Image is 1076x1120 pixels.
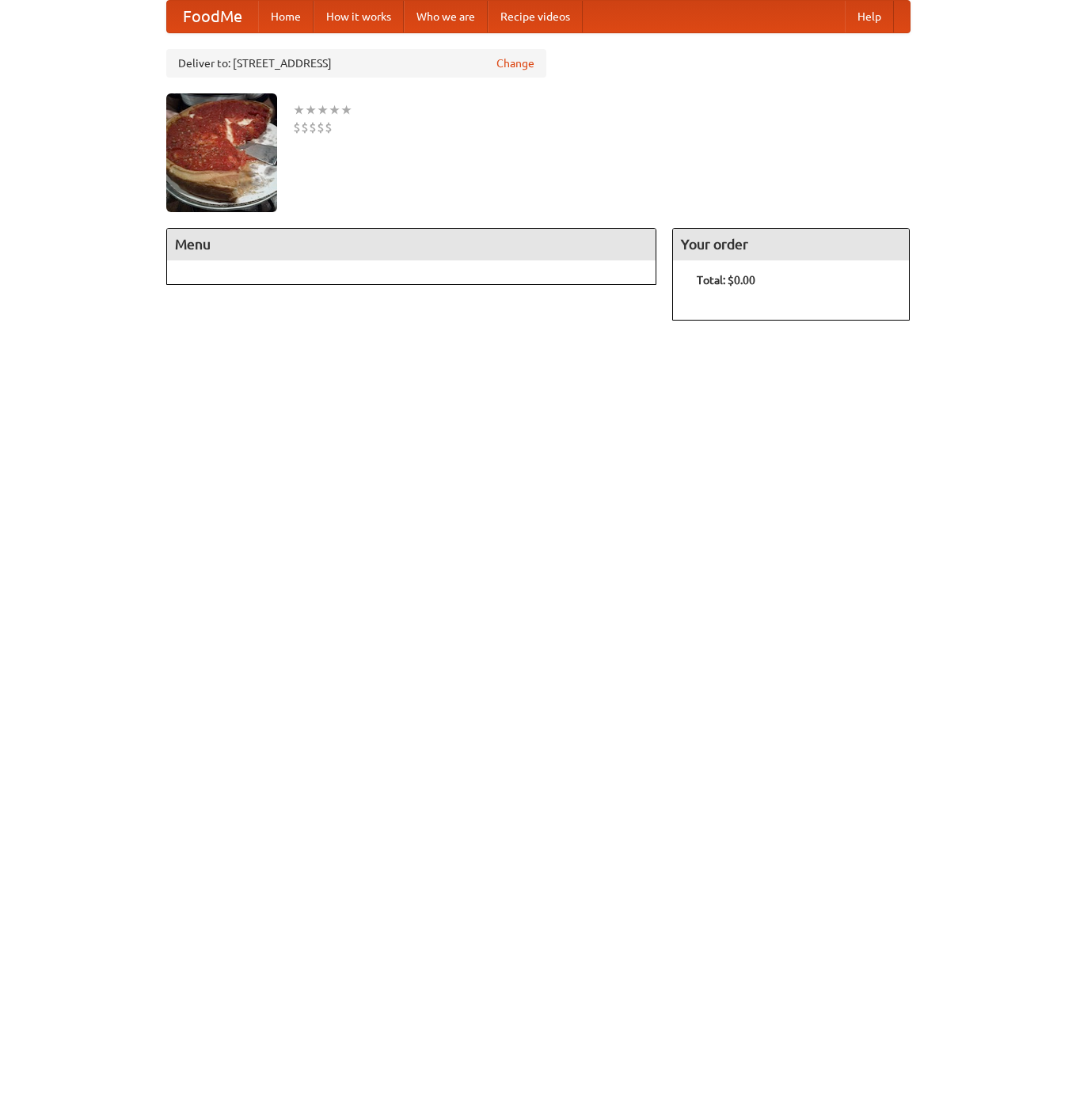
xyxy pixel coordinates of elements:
a: Home [258,1,314,32]
b: Total: $0.00 [697,274,755,287]
li: ★ [293,101,305,119]
li: ★ [329,101,340,119]
li: $ [301,119,309,136]
li: ★ [340,101,352,119]
li: $ [325,119,333,136]
div: Deliver to: [STREET_ADDRESS] [166,49,546,78]
a: Who we are [404,1,488,32]
a: FoodMe [167,1,258,32]
h4: Your order [673,229,909,260]
a: Recipe videos [488,1,583,32]
li: ★ [305,101,317,119]
li: $ [309,119,317,136]
li: ★ [317,101,329,119]
a: How it works [314,1,404,32]
img: angular.jpg [166,93,277,212]
a: Change [496,55,534,71]
a: Help [845,1,894,32]
h4: Menu [167,229,656,260]
li: $ [317,119,325,136]
li: $ [293,119,301,136]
